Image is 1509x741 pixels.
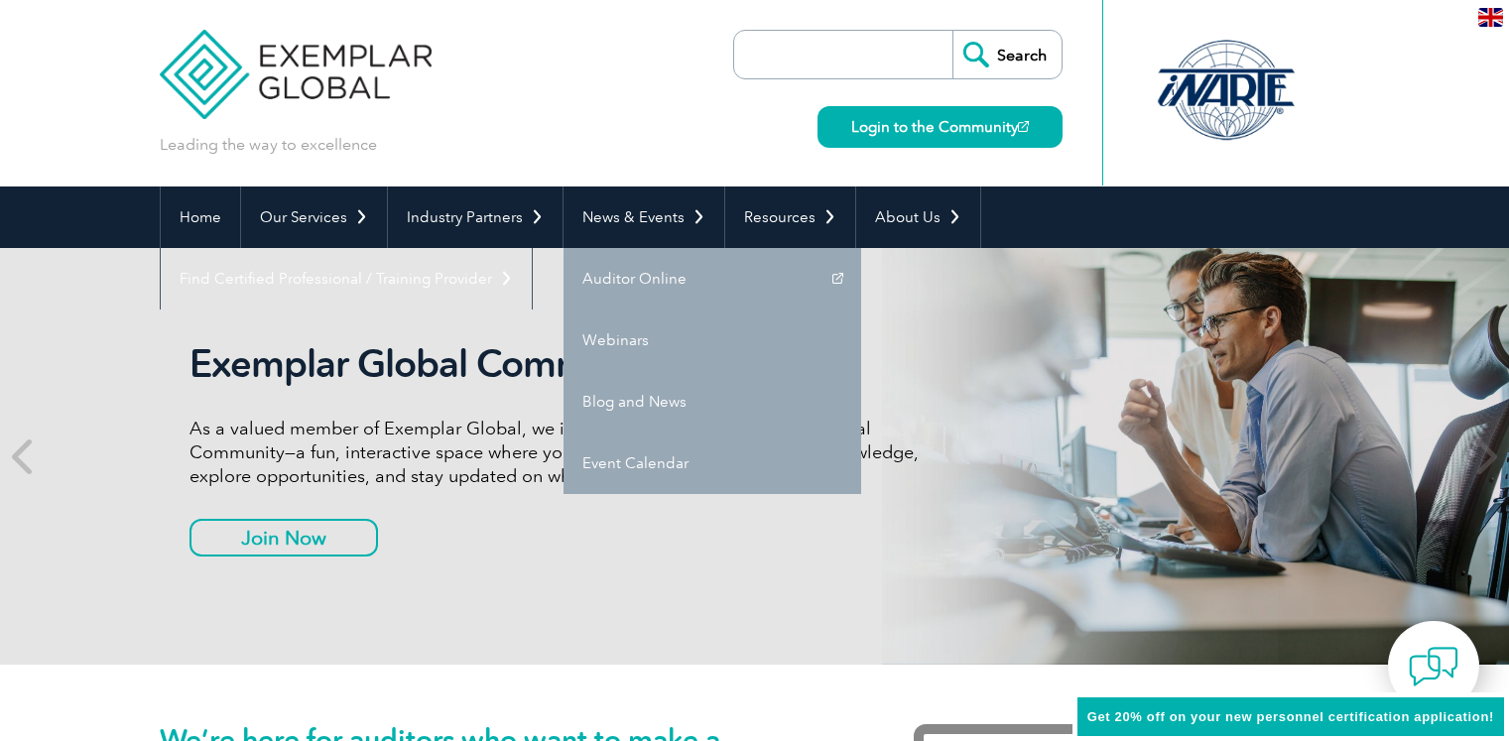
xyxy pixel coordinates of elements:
a: News & Events [564,186,724,248]
img: open_square.png [1018,121,1029,132]
img: en [1478,8,1503,27]
span: Get 20% off on your new personnel certification application! [1087,709,1494,724]
a: About Us [856,186,980,248]
a: Webinars [564,309,861,371]
a: Join Now [189,519,378,556]
a: Find Certified Professional / Training Provider [161,248,532,309]
a: Industry Partners [388,186,563,248]
h2: Exemplar Global Community [189,341,934,387]
a: Event Calendar [564,432,861,494]
a: Our Services [241,186,387,248]
a: Blog and News [564,371,861,432]
img: contact-chat.png [1409,642,1458,691]
a: Resources [725,186,855,248]
a: Home [161,186,240,248]
input: Search [952,31,1062,78]
a: Auditor Online [564,248,861,309]
a: Login to the Community [817,106,1063,148]
p: Leading the way to excellence [160,134,377,156]
p: As a valued member of Exemplar Global, we invite you to join the Exemplar Global Community—a fun,... [189,417,934,488]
